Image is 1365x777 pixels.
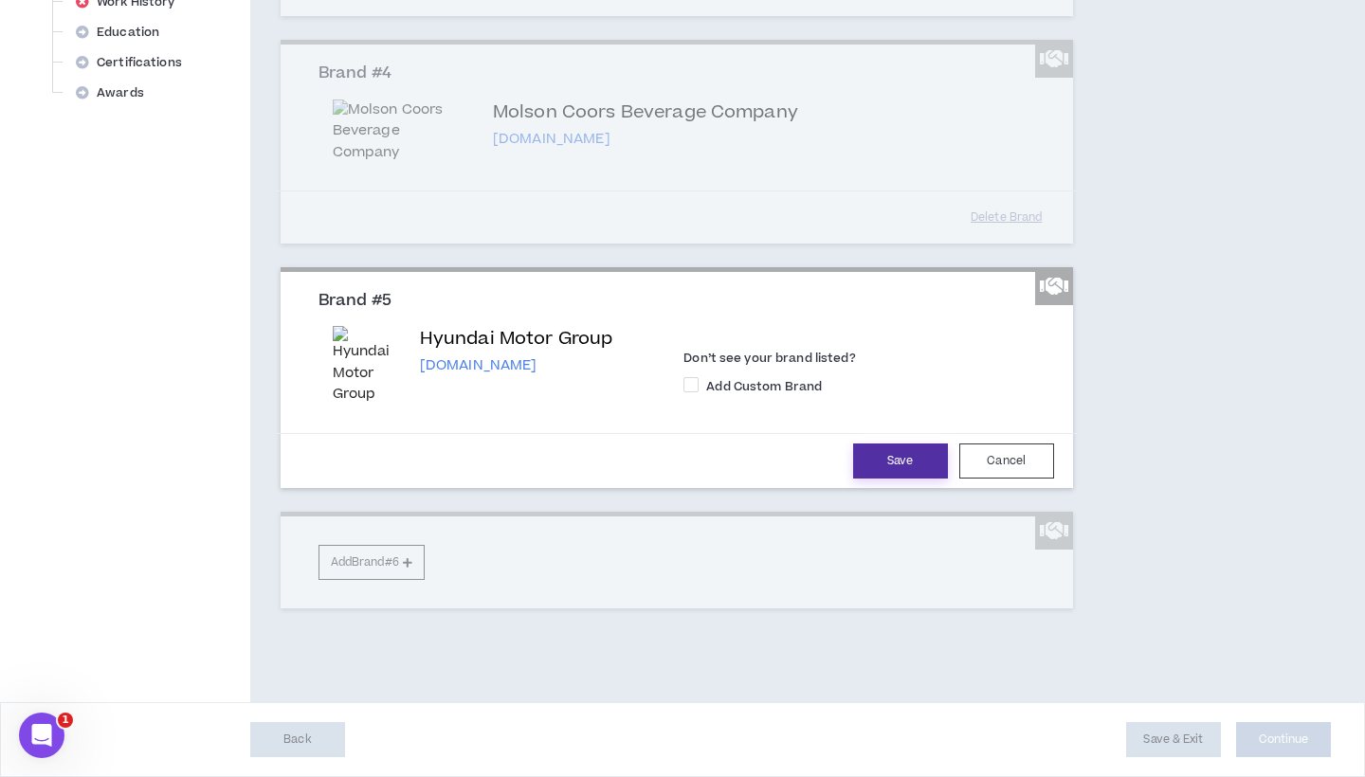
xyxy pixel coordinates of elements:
[1236,722,1331,757] button: Continue
[19,713,64,758] iframe: Intercom live chat
[699,378,829,395] span: Add Custom Brand
[420,326,613,352] p: Hyundai Motor Group
[250,722,345,757] button: Back
[58,713,73,728] span: 1
[959,443,1054,479] button: Cancel
[68,19,178,45] div: Education
[420,356,613,375] p: [DOMAIN_NAME]
[333,326,397,405] img: Hyundai Motor Group
[68,49,201,76] div: Certifications
[318,291,1049,312] h3: Brand #5
[68,80,163,106] div: Awards
[683,350,1048,373] label: Don’t see your brand listed?
[1126,722,1221,757] button: Save & Exit
[853,443,948,479] button: Save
